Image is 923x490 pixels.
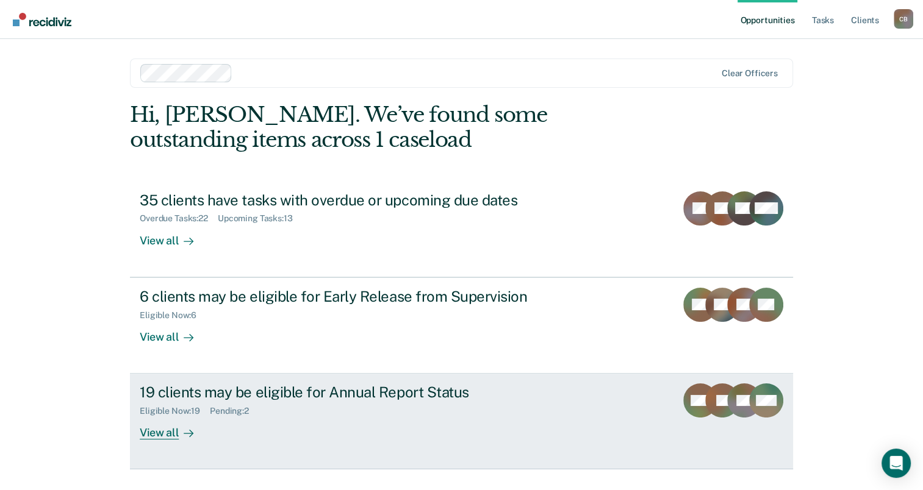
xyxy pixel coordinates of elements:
[140,224,208,247] div: View all
[218,213,303,224] div: Upcoming Tasks : 13
[210,406,259,416] div: Pending : 2
[140,320,208,344] div: View all
[130,277,793,374] a: 6 clients may be eligible for Early Release from SupervisionEligible Now:6View all
[140,383,568,401] div: 19 clients may be eligible for Annual Report Status
[140,191,568,209] div: 35 clients have tasks with overdue or upcoming due dates
[140,310,206,321] div: Eligible Now : 6
[140,288,568,305] div: 6 clients may be eligible for Early Release from Supervision
[130,182,793,277] a: 35 clients have tasks with overdue or upcoming due datesOverdue Tasks:22Upcoming Tasks:13View all
[140,406,210,416] div: Eligible Now : 19
[130,374,793,469] a: 19 clients may be eligible for Annual Report StatusEligible Now:19Pending:2View all
[140,416,208,440] div: View all
[894,9,913,29] button: Profile dropdown button
[140,213,218,224] div: Overdue Tasks : 22
[13,13,71,26] img: Recidiviz
[882,449,911,478] div: Open Intercom Messenger
[894,9,913,29] div: C B
[722,68,778,79] div: Clear officers
[130,102,660,152] div: Hi, [PERSON_NAME]. We’ve found some outstanding items across 1 caseload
